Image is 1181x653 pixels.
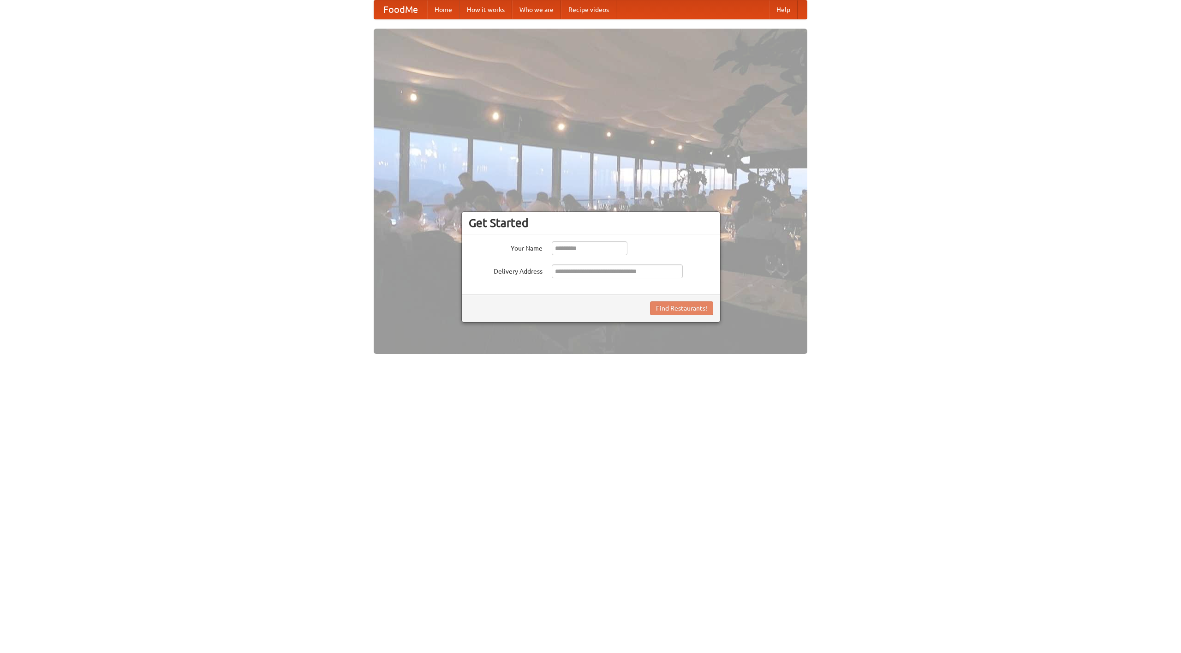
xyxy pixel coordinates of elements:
a: How it works [459,0,512,19]
label: Delivery Address [469,264,543,276]
a: FoodMe [374,0,427,19]
a: Recipe videos [561,0,616,19]
a: Help [769,0,798,19]
label: Your Name [469,241,543,253]
a: Who we are [512,0,561,19]
a: Home [427,0,459,19]
h3: Get Started [469,216,713,230]
button: Find Restaurants! [650,301,713,315]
